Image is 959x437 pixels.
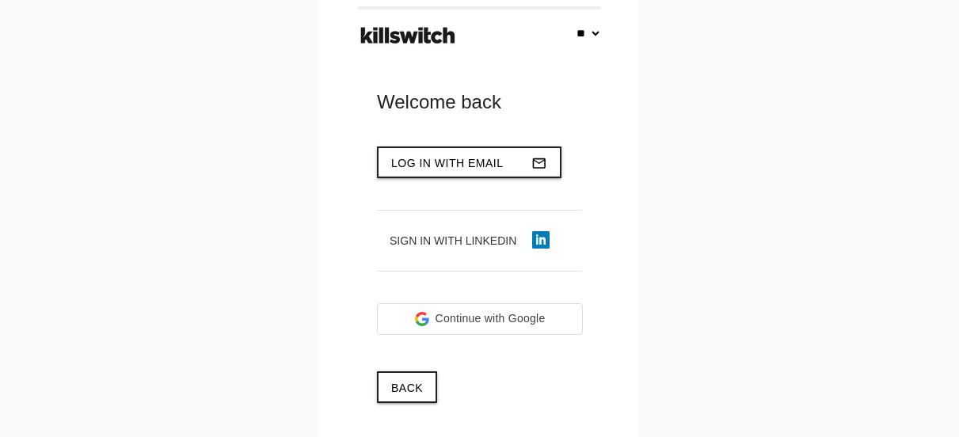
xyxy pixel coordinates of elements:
[532,231,550,249] img: linkedin-icon.png
[436,310,546,327] span: Continue with Google
[377,89,582,115] div: Welcome back
[531,148,547,178] i: mail_outline
[377,303,583,335] div: Continue with Google
[357,21,459,50] img: ks-logo-black-footer.png
[391,157,504,169] span: Log in with email
[377,146,561,178] button: Log in with emailmail_outline
[377,371,437,403] a: Back
[377,226,562,255] button: Sign in with LinkedIn
[390,234,516,247] span: Sign in with LinkedIn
